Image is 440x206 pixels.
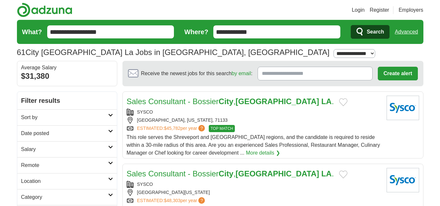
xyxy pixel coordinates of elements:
strong: LA [321,97,332,106]
h2: Sort by [21,114,108,121]
strong: LA [321,169,332,178]
div: $31,380 [21,70,113,82]
label: Where? [184,27,208,37]
img: Adzuna logo [17,3,72,17]
strong: City [219,169,233,178]
span: $48,303 [164,198,180,203]
span: Search [367,25,384,38]
span: ? [198,125,205,131]
a: ESTIMATED:$48,303per year? [137,197,206,204]
a: Advanced [395,25,418,38]
a: Register [370,6,389,14]
a: Login [352,6,364,14]
button: Add to favorite jobs [339,98,348,106]
span: 61 [17,47,26,58]
a: Salary [17,141,117,157]
a: Date posted [17,125,117,141]
a: SYSCO [137,182,153,187]
a: More details ❯ [246,149,280,157]
a: Remote [17,157,117,173]
h2: Remote [21,161,108,169]
button: Search [351,25,390,39]
span: $45,782 [164,126,180,131]
span: TOP MATCH [209,125,234,132]
h2: Salary [21,145,108,153]
span: Receive the newest jobs for this search : [141,70,252,77]
label: What? [22,27,42,37]
h1: City [GEOGRAPHIC_DATA] La Jobs in [GEOGRAPHIC_DATA], [GEOGRAPHIC_DATA] [17,48,330,57]
div: [GEOGRAPHIC_DATA], [US_STATE], 71133 [127,117,381,124]
strong: City [219,97,233,106]
a: ESTIMATED:$45,782per year? [137,125,206,132]
a: Category [17,189,117,205]
a: Employers [399,6,423,14]
a: Location [17,173,117,189]
a: Sales Consultant - BossierCity,[GEOGRAPHIC_DATA] LA. [127,169,334,178]
h2: Date posted [21,130,108,137]
div: [GEOGRAPHIC_DATA][US_STATE] [127,189,381,196]
span: ? [198,197,205,204]
h2: Location [21,177,108,185]
h2: Filter results [17,92,117,109]
button: Create alert [378,67,418,80]
strong: [GEOGRAPHIC_DATA] [235,169,319,178]
img: Sysco logo [387,168,419,192]
button: Add to favorite jobs [339,171,348,178]
img: Sysco logo [387,96,419,120]
a: Sort by [17,109,117,125]
strong: [GEOGRAPHIC_DATA] [235,97,319,106]
span: This role serves the Shreveport and [GEOGRAPHIC_DATA] regions, and the candidate is required to r... [127,134,380,156]
a: Sales Consultant - BossierCity,[GEOGRAPHIC_DATA] LA. [127,97,334,106]
div: Average Salary [21,65,113,70]
a: SYSCO [137,109,153,115]
a: by email [232,71,251,76]
h2: Category [21,193,108,201]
